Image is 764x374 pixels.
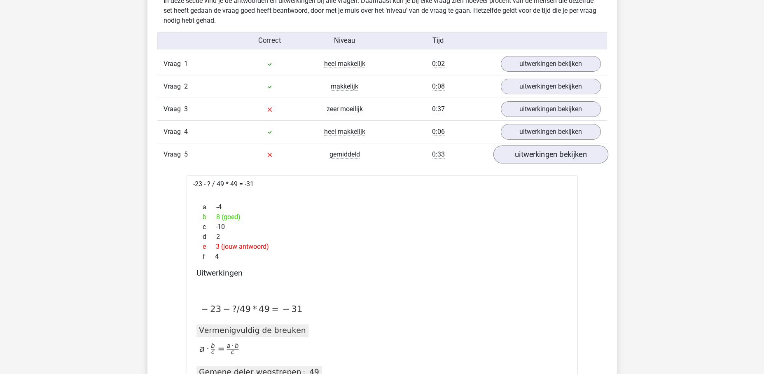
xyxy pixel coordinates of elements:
[324,128,365,136] span: heel makkelijk
[432,150,445,159] span: 0:33
[196,212,568,222] div: 8 (goed)
[432,128,445,136] span: 0:06
[331,82,358,91] span: makkelijk
[203,222,216,232] span: c
[501,56,601,72] a: uitwerkingen bekijken
[493,146,608,164] a: uitwerkingen bekijken
[203,242,216,252] span: e
[501,79,601,94] a: uitwerkingen bekijken
[203,202,216,212] span: a
[324,60,365,68] span: heel makkelijk
[184,82,188,90] span: 2
[196,268,568,278] h4: Uitwerkingen
[164,127,184,137] span: Vraag
[196,242,568,252] div: 3 (jouw antwoord)
[184,150,188,158] span: 5
[501,124,601,140] a: uitwerkingen bekijken
[164,82,184,91] span: Vraag
[184,60,188,68] span: 1
[203,232,216,242] span: d
[184,128,188,136] span: 4
[203,252,215,262] span: f
[184,105,188,113] span: 3
[164,104,184,114] span: Vraag
[432,60,445,68] span: 0:02
[203,212,216,222] span: b
[501,101,601,117] a: uitwerkingen bekijken
[327,105,363,113] span: zeer moeilijk
[382,36,494,46] div: Tijd
[196,222,568,232] div: -10
[432,82,445,91] span: 0:08
[432,105,445,113] span: 0:37
[307,36,382,46] div: Niveau
[164,59,184,69] span: Vraag
[196,252,568,262] div: 4
[196,232,568,242] div: 2
[196,202,568,212] div: -4
[164,150,184,159] span: Vraag
[232,36,307,46] div: Correct
[329,150,360,159] span: gemiddeld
